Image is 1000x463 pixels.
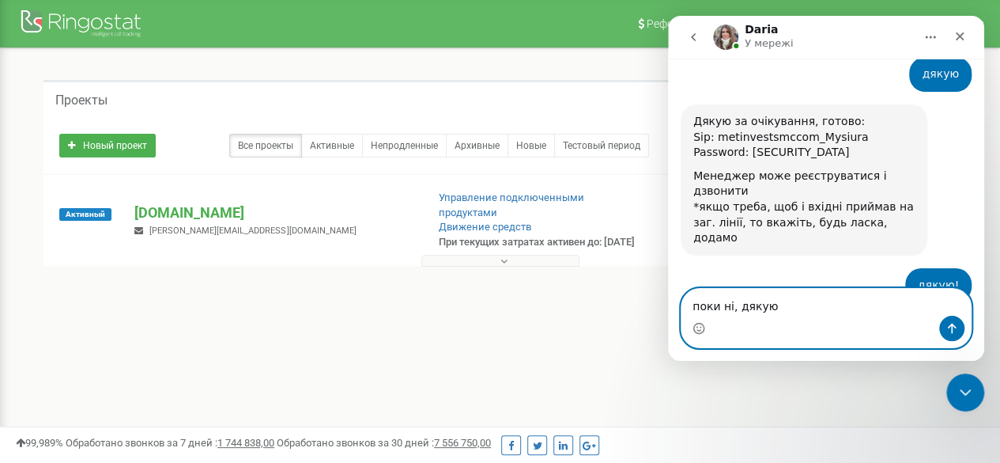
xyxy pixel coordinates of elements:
a: Новые [508,134,555,157]
u: 1 744 838,00 [217,437,274,449]
h5: Проекты [55,93,108,108]
iframe: Intercom live chat [668,16,984,361]
p: При текущих затратах активен до: [DATE] [439,235,641,250]
a: Движение средств [439,221,531,233]
span: Обработано звонков за 30 дней : [277,437,491,449]
span: Реферальная программа [647,17,778,30]
u: 7 556 750,00 [434,437,491,449]
a: Активные [301,134,363,157]
span: Обработано звонков за 7 дней : [66,437,274,449]
a: Непродленные [362,134,447,157]
p: [DOMAIN_NAME] [134,203,413,223]
a: Управление подключенными продуктами [439,192,584,218]
a: Новый проект [59,134,156,157]
a: Тестовый период [554,134,649,157]
span: Активный [59,208,111,221]
a: Все проекты [229,134,302,157]
span: [PERSON_NAME][EMAIL_ADDRESS][DOMAIN_NAME] [149,226,356,236]
iframe: Intercom live chat [946,374,984,412]
span: 99,989% [16,437,63,449]
a: Архивные [446,134,508,157]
